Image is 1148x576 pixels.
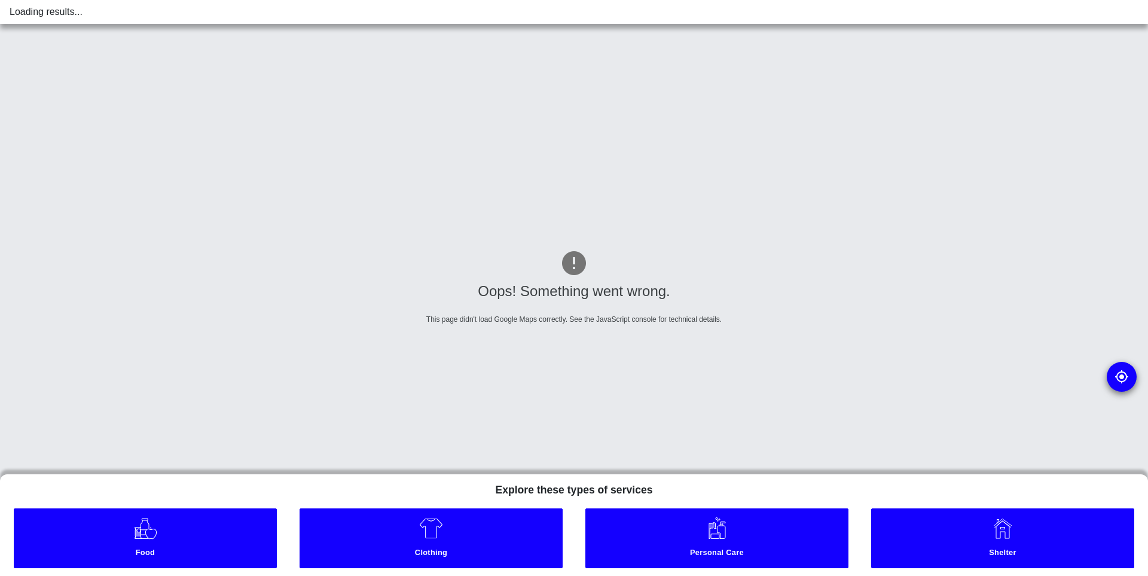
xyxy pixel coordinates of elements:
[14,508,277,568] a: Food
[300,508,563,568] a: Clothing
[486,474,662,501] h5: Explore these types of services
[1115,370,1129,384] img: go to my location
[118,281,1030,302] div: Oops! Something went wrong.
[871,508,1134,568] a: Shelter
[118,314,1030,325] div: This page didn't load Google Maps correctly. See the JavaScript console for technical details.
[303,548,560,560] small: Clothing
[589,548,845,560] small: Personal Care
[10,5,1138,19] div: Loading results...
[17,548,274,560] small: Food
[585,508,848,568] a: Personal Care
[419,516,443,540] img: Clothing
[133,516,158,540] img: Food
[991,516,1015,540] img: Shelter
[705,516,729,540] img: Personal Care
[875,548,1131,560] small: Shelter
